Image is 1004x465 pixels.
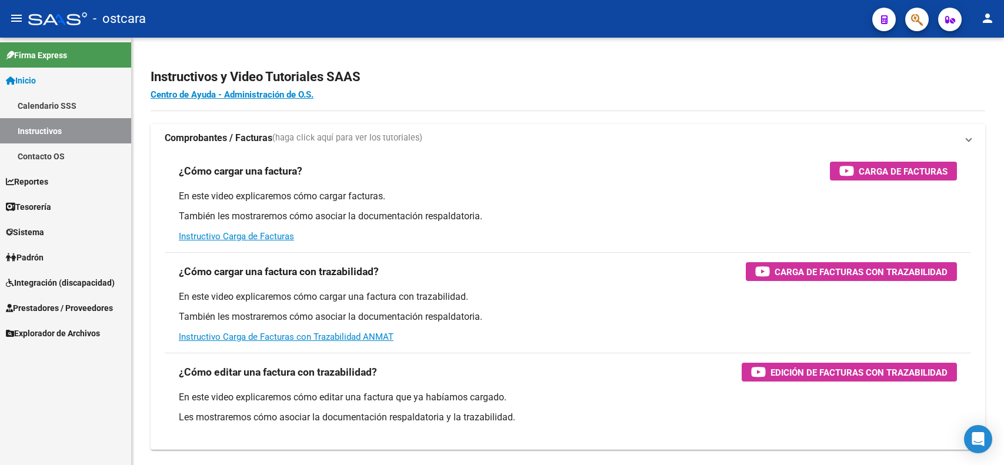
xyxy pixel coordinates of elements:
[179,332,393,342] a: Instructivo Carga de Facturas con Trazabilidad ANMAT
[179,411,957,424] p: Les mostraremos cómo asociar la documentación respaldatoria y la trazabilidad.
[179,163,302,179] h3: ¿Cómo cargar una factura?
[746,262,957,281] button: Carga de Facturas con Trazabilidad
[151,124,985,152] mat-expansion-panel-header: Comprobantes / Facturas(haga click aquí para ver los tutoriales)
[980,11,995,25] mat-icon: person
[830,162,957,180] button: Carga de Facturas
[151,66,985,88] h2: Instructivos y Video Tutoriales SAAS
[6,226,44,239] span: Sistema
[6,302,113,315] span: Prestadores / Proveedores
[165,132,272,145] strong: Comprobantes / Facturas
[6,276,115,289] span: Integración (discapacidad)
[742,363,957,382] button: Edición de Facturas con Trazabilidad
[6,327,100,340] span: Explorador de Archivos
[179,231,294,242] a: Instructivo Carga de Facturas
[179,364,377,380] h3: ¿Cómo editar una factura con trazabilidad?
[6,49,67,62] span: Firma Express
[9,11,24,25] mat-icon: menu
[179,210,957,223] p: También les mostraremos cómo asociar la documentación respaldatoria.
[6,251,44,264] span: Padrón
[151,152,985,450] div: Comprobantes / Facturas(haga click aquí para ver los tutoriales)
[6,74,36,87] span: Inicio
[964,425,992,453] div: Open Intercom Messenger
[179,391,957,404] p: En este video explicaremos cómo editar una factura que ya habíamos cargado.
[6,200,51,213] span: Tesorería
[859,164,948,179] span: Carga de Facturas
[179,310,957,323] p: También les mostraremos cómo asociar la documentación respaldatoria.
[179,263,379,280] h3: ¿Cómo cargar una factura con trazabilidad?
[6,175,48,188] span: Reportes
[179,190,957,203] p: En este video explicaremos cómo cargar facturas.
[179,290,957,303] p: En este video explicaremos cómo cargar una factura con trazabilidad.
[272,132,422,145] span: (haga click aquí para ver los tutoriales)
[775,265,948,279] span: Carga de Facturas con Trazabilidad
[93,6,146,32] span: - ostcara
[770,365,948,380] span: Edición de Facturas con Trazabilidad
[151,89,313,100] a: Centro de Ayuda - Administración de O.S.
